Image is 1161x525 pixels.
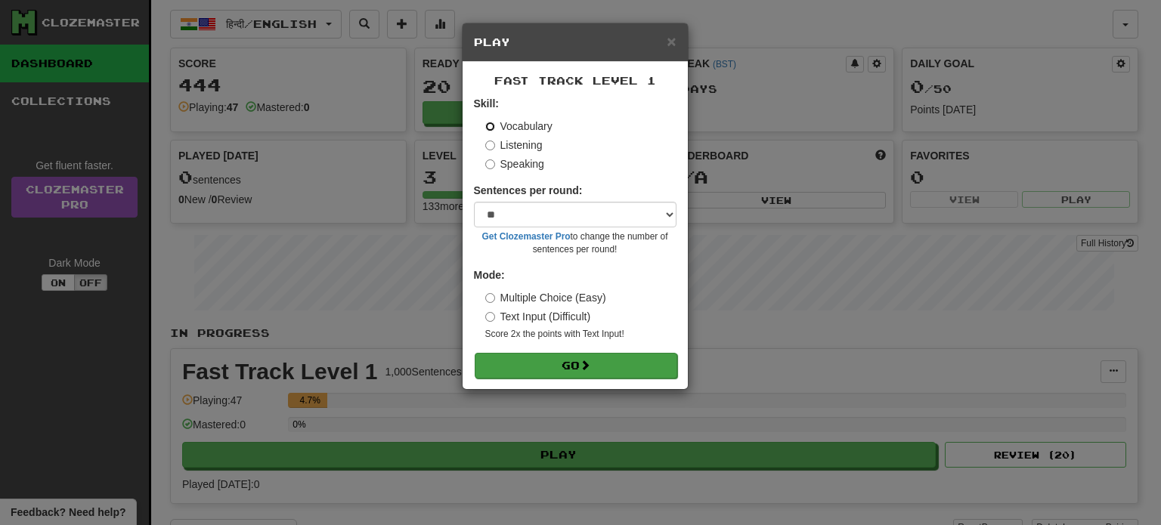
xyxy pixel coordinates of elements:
[474,183,583,198] label: Sentences per round:
[474,35,676,50] h5: Play
[485,312,495,322] input: Text Input (Difficult)
[485,293,495,303] input: Multiple Choice (Easy)
[485,290,606,305] label: Multiple Choice (Easy)
[667,32,676,50] span: ×
[485,156,544,171] label: Speaking
[482,231,571,242] a: Get Clozemaster Pro
[485,328,676,341] small: Score 2x the points with Text Input !
[485,119,553,134] label: Vocabulary
[474,269,505,281] strong: Mode:
[485,122,495,131] input: Vocabulary
[494,74,656,87] span: Fast Track Level 1
[485,159,495,169] input: Speaking
[667,33,676,49] button: Close
[485,137,543,153] label: Listening
[474,230,676,256] small: to change the number of sentences per round!
[485,141,495,150] input: Listening
[485,309,591,324] label: Text Input (Difficult)
[474,97,499,110] strong: Skill:
[475,353,677,378] button: Go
